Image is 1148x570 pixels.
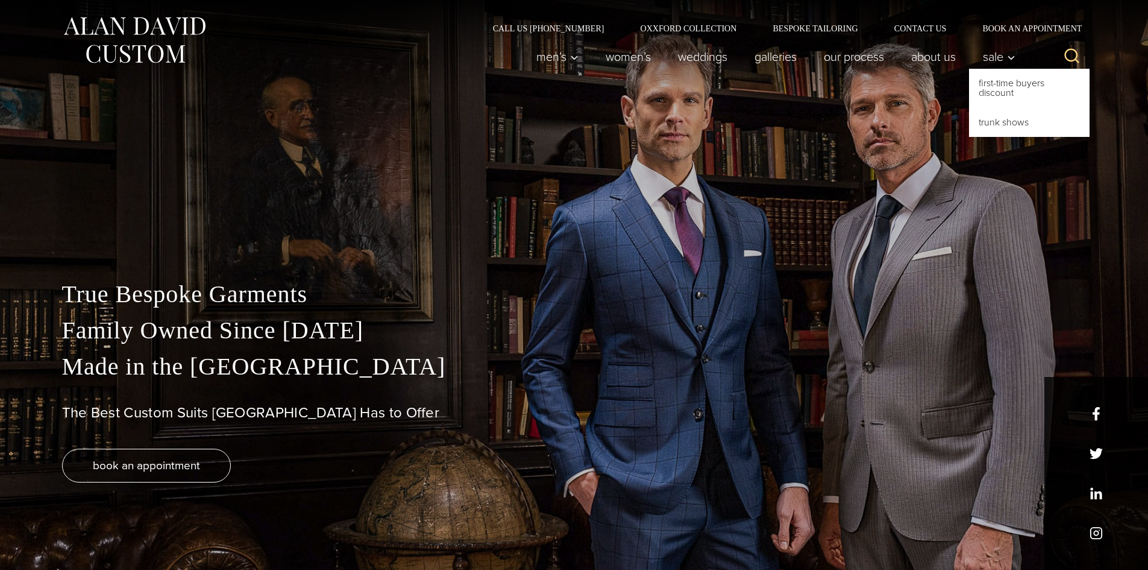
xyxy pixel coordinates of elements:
a: Bespoke Tailoring [754,24,876,33]
button: View Search Form [1058,42,1087,71]
span: book an appointment [93,457,200,474]
nav: Secondary Navigation [475,24,1087,33]
nav: Primary Navigation [522,45,1021,69]
p: True Bespoke Garments Family Owned Since [DATE] Made in the [GEOGRAPHIC_DATA] [62,276,1087,385]
a: First-Time Buyers Discount [969,69,1090,107]
span: Sale [983,51,1015,63]
a: Oxxford Collection [622,24,754,33]
a: Trunk Shows [969,108,1090,137]
a: Women’s [592,45,664,69]
img: Alan David Custom [62,13,207,67]
h1: The Best Custom Suits [GEOGRAPHIC_DATA] Has to Offer [62,404,1087,422]
a: weddings [664,45,741,69]
a: Call Us [PHONE_NUMBER] [475,24,623,33]
a: Galleries [741,45,810,69]
a: Our Process [810,45,897,69]
a: About Us [897,45,969,69]
span: Men’s [536,51,579,63]
a: Contact Us [876,24,965,33]
a: Book an Appointment [964,24,1086,33]
a: book an appointment [62,449,231,483]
